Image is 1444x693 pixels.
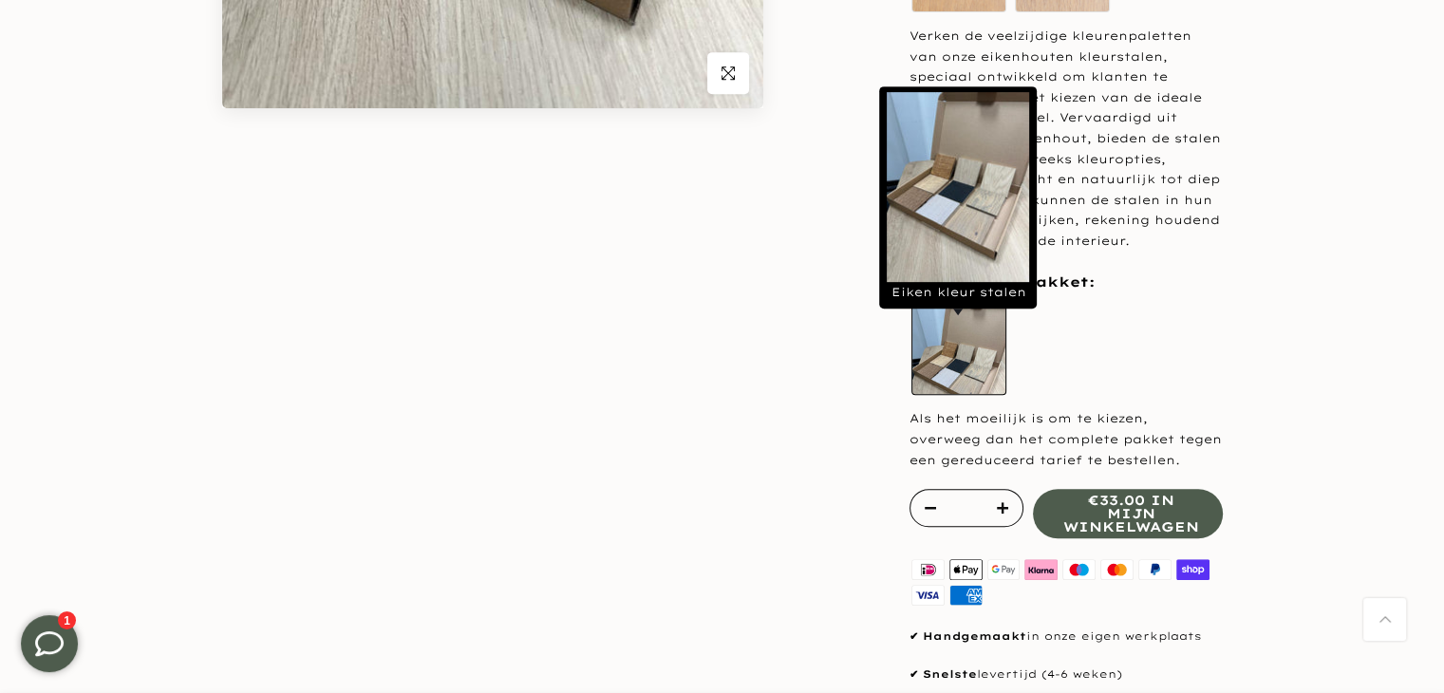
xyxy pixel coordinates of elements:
a: Terug naar boven [1363,598,1406,641]
img: master [1098,557,1136,583]
iframe: toggle-frame [2,596,97,691]
img: google pay [985,557,1022,583]
img: visa [910,583,947,609]
strong: Handgemaakt [923,629,1026,643]
img: paypal [1135,557,1173,583]
button: €33.00 in mijn winkelwagen [1033,489,1223,538]
img: klarna [1022,557,1060,583]
img: maestro [1060,557,1098,583]
div: Als het moeilijk is om te kiezen, overweeg dan het complete pakket tegen een gereduceerd tarief t... [910,408,1223,470]
p: in onze eigen werkplaats [910,627,1223,646]
p: levertijd (4-6 weken) [910,665,1223,684]
img: american express [947,583,985,609]
span: €33.00 in mijn winkelwagen [1063,494,1199,534]
img: apple pay [947,557,985,583]
strong: ✔ [910,629,918,643]
strong: Snelste [923,667,977,681]
strong: ✔ [910,667,918,681]
img: ideal [910,557,947,583]
img: shopify pay [1173,557,1211,583]
img: kleurstalenpakket.jpg [887,92,1029,282]
div: Verken de veelzijdige kleurenpaletten van onze eikenhouten kleurstalen, speciaal ontwikkeld om kl... [910,26,1223,252]
div: Eiken kleur stalen [879,86,1037,309]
